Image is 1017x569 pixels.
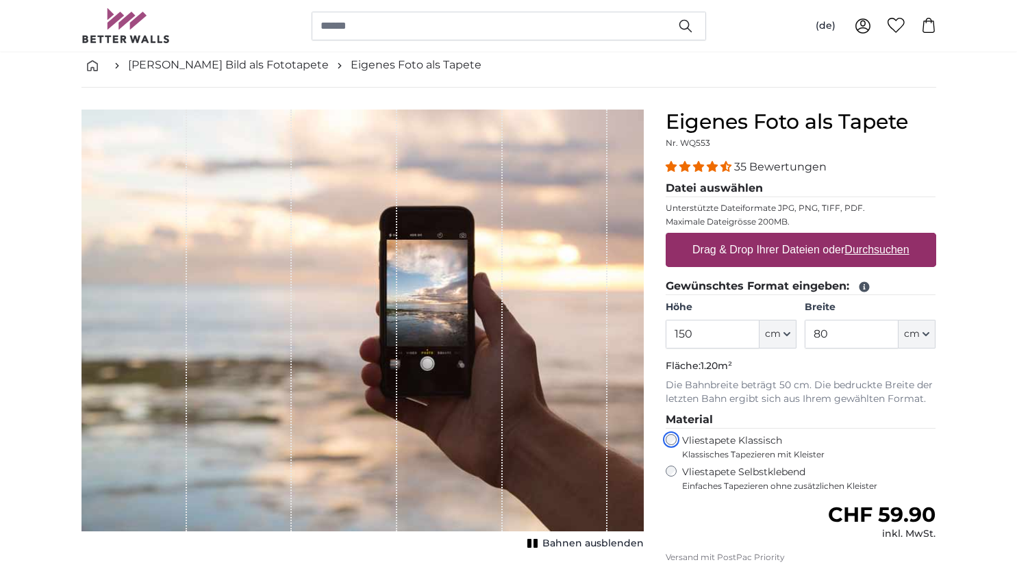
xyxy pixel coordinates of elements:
[682,434,925,460] label: Vliestapete Klassisch
[687,236,915,264] label: Drag & Drop Ihrer Dateien oder
[904,327,920,341] span: cm
[666,359,936,373] p: Fläche:
[666,412,936,429] legend: Material
[666,301,796,314] label: Höhe
[128,57,329,73] a: [PERSON_NAME] Bild als Fototapete
[828,527,936,541] div: inkl. MwSt.
[682,449,925,460] span: Klassisches Tapezieren mit Kleister
[666,110,936,134] h1: Eigenes Foto als Tapete
[523,534,644,553] button: Bahnen ausblenden
[765,327,781,341] span: cm
[351,57,481,73] a: Eigenes Foto als Tapete
[682,481,936,492] span: Einfaches Tapezieren ohne zusätzlichen Kleister
[666,552,936,563] p: Versand mit PostPac Priority
[844,244,909,255] u: Durchsuchen
[682,466,936,492] label: Vliestapete Selbstklebend
[666,203,936,214] p: Unterstützte Dateiformate JPG, PNG, TIFF, PDF.
[666,216,936,227] p: Maximale Dateigrösse 200MB.
[734,160,827,173] span: 35 Bewertungen
[666,379,936,406] p: Die Bahnbreite beträgt 50 cm. Die bedruckte Breite der letzten Bahn ergibt sich aus Ihrem gewählt...
[805,14,846,38] button: (de)
[666,160,734,173] span: 4.34 stars
[759,320,796,349] button: cm
[666,138,710,148] span: Nr. WQ553
[828,502,936,527] span: CHF 59.90
[666,278,936,295] legend: Gewünschtes Format eingeben:
[81,110,644,553] div: 1 of 1
[666,180,936,197] legend: Datei auswählen
[81,8,171,43] img: Betterwalls
[701,359,732,372] span: 1.20m²
[81,43,936,88] nav: breadcrumbs
[542,537,644,551] span: Bahnen ausblenden
[899,320,936,349] button: cm
[805,301,936,314] label: Breite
